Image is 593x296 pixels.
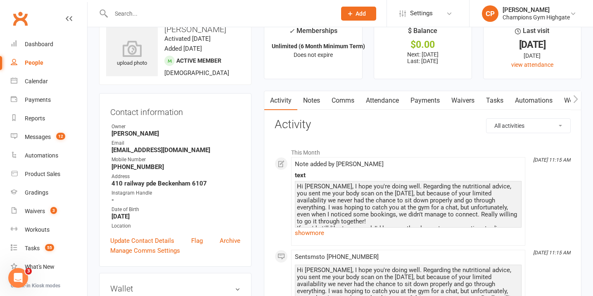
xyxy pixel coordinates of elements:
[25,59,43,66] div: People
[275,118,571,131] h3: Activity
[11,239,87,258] a: Tasks 55
[11,72,87,91] a: Calendar
[11,109,87,128] a: Reports
[297,91,326,110] a: Notes
[111,139,240,147] div: Email
[111,173,240,181] div: Address
[191,236,203,246] a: Flag
[410,4,433,23] span: Settings
[482,5,498,22] div: CP
[356,10,366,17] span: Add
[326,91,360,110] a: Comms
[11,221,87,239] a: Workouts
[11,183,87,202] a: Gradings
[289,26,337,41] div: Memberships
[110,236,174,246] a: Update Contact Details
[275,144,571,157] li: This Month
[341,7,376,21] button: Add
[295,227,522,239] a: show more
[25,189,48,196] div: Gradings
[295,172,522,179] div: text
[25,268,32,275] span: 3
[25,152,58,159] div: Automations
[106,40,158,68] div: upload photo
[50,207,57,214] span: 3
[297,183,519,253] div: Hi [PERSON_NAME], I hope you're doing well. Regarding the nutritional advice, you sent me your bo...
[111,156,240,164] div: Mobile Number
[25,208,45,214] div: Waivers
[295,161,522,168] div: Note added by [PERSON_NAME]
[503,6,570,14] div: [PERSON_NAME]
[382,51,464,64] p: Next: [DATE] Last: [DATE]
[111,163,240,171] strong: [PHONE_NUMBER]
[25,263,55,270] div: What's New
[111,222,240,230] div: Location
[25,245,40,251] div: Tasks
[110,104,240,117] h3: Contact information
[11,258,87,276] a: What's New
[25,41,53,47] div: Dashboard
[110,246,180,256] a: Manage Comms Settings
[111,130,240,137] strong: [PERSON_NAME]
[176,57,221,64] span: Active member
[491,51,574,60] div: [DATE]
[480,91,509,110] a: Tasks
[111,180,240,187] strong: 410 railway pde Beckenham 6107
[408,26,437,40] div: $ Balance
[515,26,549,40] div: Last visit
[11,202,87,221] a: Waivers 3
[294,52,333,58] span: Does not expire
[360,91,405,110] a: Attendance
[111,123,240,131] div: Owner
[11,165,87,183] a: Product Sales
[111,196,240,204] strong: -
[264,91,297,110] a: Activity
[111,146,240,154] strong: [EMAIL_ADDRESS][DOMAIN_NAME]
[11,54,87,72] a: People
[405,91,446,110] a: Payments
[382,40,464,49] div: $0.00
[446,91,480,110] a: Waivers
[533,157,570,163] i: [DATE] 11:15 AM
[533,250,570,256] i: [DATE] 11:15 AM
[45,244,54,251] span: 55
[25,226,50,233] div: Workouts
[289,27,294,35] i: ✓
[111,213,240,220] strong: [DATE]
[295,253,379,261] span: Sent sms to [PHONE_NUMBER]
[11,128,87,146] a: Messages 12
[111,189,240,197] div: Instagram Handle
[11,35,87,54] a: Dashboard
[509,91,558,110] a: Automations
[25,171,60,177] div: Product Sales
[25,78,48,85] div: Calendar
[109,8,330,19] input: Search...
[10,8,31,29] a: Clubworx
[491,40,574,49] div: [DATE]
[56,133,65,140] span: 12
[503,14,570,21] div: Champions Gym Highgate
[511,61,553,68] a: view attendance
[111,206,240,214] div: Date of Birth
[164,35,211,42] time: Activated [DATE]
[25,96,51,103] div: Payments
[164,45,202,52] time: Added [DATE]
[11,91,87,109] a: Payments
[272,43,365,49] strong: Unlimited (6 Month Minimum Term)
[220,236,240,246] a: Archive
[25,115,45,122] div: Reports
[106,25,244,34] h3: [PERSON_NAME]
[25,134,51,140] div: Messages
[8,268,28,288] iframe: Intercom live chat
[110,284,240,293] h3: Wallet
[11,146,87,165] a: Automations
[164,69,229,77] span: [DEMOGRAPHIC_DATA]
